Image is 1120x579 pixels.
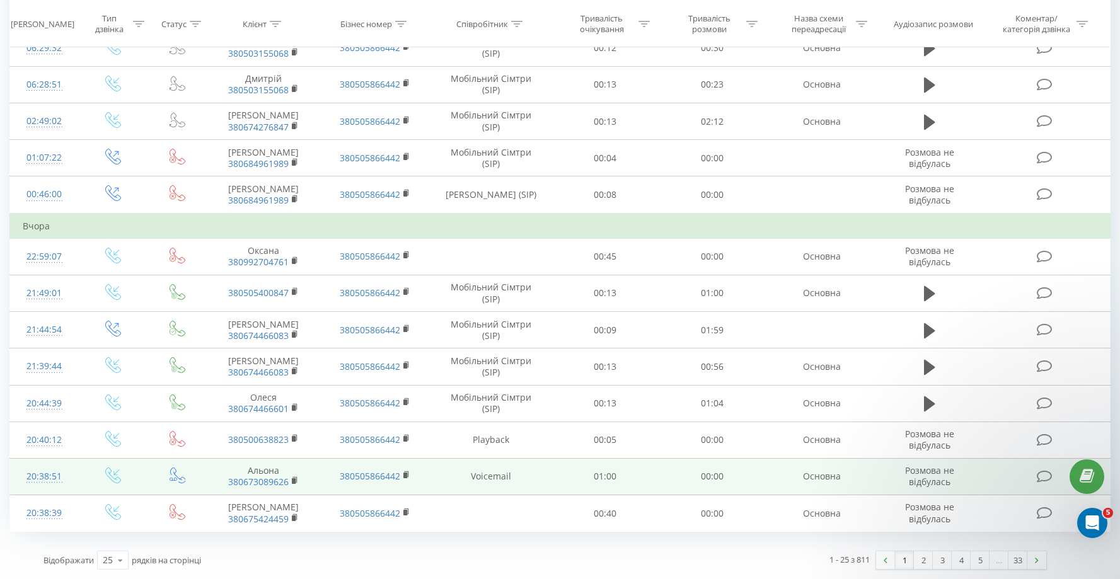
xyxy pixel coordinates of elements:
div: 25 [103,554,113,566]
td: Вчора [10,214,1111,239]
td: 00:00 [659,176,766,214]
a: 33 [1008,551,1027,569]
div: Статус [161,18,187,29]
a: 380505866442 [340,250,400,262]
td: Основна [766,30,877,66]
td: Основна [766,385,877,421]
a: 380684961989 [228,158,289,169]
a: 380505866442 [340,188,400,200]
a: 380505866442 [340,470,400,482]
td: 00:23 [659,66,766,103]
a: 4 [952,551,971,569]
div: 20:38:39 [23,501,66,525]
div: 06:29:32 [23,36,66,60]
div: Бізнес номер [340,18,392,29]
td: 01:04 [659,385,766,421]
td: Мобільний Сімтри (SIP) [431,348,551,385]
a: 1 [895,551,914,569]
td: 00:00 [659,238,766,275]
a: 380674276847 [228,121,289,133]
div: 20:40:12 [23,428,66,452]
td: 00:45 [551,238,659,275]
td: Playback [431,421,551,458]
a: 380505866442 [340,324,400,336]
td: 00:09 [551,312,659,348]
div: Клієнт [243,18,267,29]
td: 00:56 [659,348,766,385]
td: Основна [766,238,877,275]
span: Розмова не відбулась [905,146,954,169]
td: Основна [766,495,877,532]
td: 01:00 [551,458,659,495]
td: [PERSON_NAME] [207,348,319,385]
td: 00:40 [551,495,659,532]
td: 00:13 [551,66,659,103]
div: Тривалість розмови [676,13,743,35]
div: … [990,551,1008,569]
a: 380503155068 [228,47,289,59]
a: 380674466083 [228,330,289,341]
a: 380505400847 [228,287,289,299]
a: 380505866442 [340,115,400,127]
a: 380673089626 [228,476,289,488]
td: 00:13 [551,348,659,385]
td: Мобільний Сімтри (SIP) [431,30,551,66]
a: 380505866442 [340,78,400,90]
a: 380505866442 [340,152,400,164]
td: Мобільний Сімтри (SIP) [431,312,551,348]
a: 380505866442 [340,42,400,54]
td: Основна [766,275,877,311]
td: Основна [766,458,877,495]
td: Основна [766,348,877,385]
td: Оксана [207,238,319,275]
td: Мобільний Сімтри (SIP) [431,385,551,421]
div: 06:28:51 [23,72,66,97]
td: [PERSON_NAME] [207,176,319,214]
td: Мобільний Сімтри (SIP) [431,140,551,176]
td: 00:13 [551,385,659,421]
td: Основна [766,103,877,140]
a: 380675424459 [228,513,289,525]
a: 2 [914,551,933,569]
td: [PERSON_NAME] [207,103,319,140]
div: 20:44:39 [23,391,66,416]
td: [PERSON_NAME] [207,312,319,348]
td: 01:59 [659,312,766,348]
td: 00:00 [659,458,766,495]
td: Мобільний Сімтри (SIP) [431,103,551,140]
td: 00:30 [659,30,766,66]
span: Розмова не відбулась [905,464,954,488]
a: 380500638823 [228,433,289,445]
a: 380684961989 [228,194,289,206]
td: [PERSON_NAME] [207,140,319,176]
td: [PERSON_NAME] [207,495,319,532]
td: 00:05 [551,421,659,458]
td: Основна [766,421,877,458]
a: 380992704761 [228,256,289,268]
div: Аудіозапис розмови [894,18,973,29]
div: 1 - 25 з 811 [829,553,870,566]
td: 00:04 [551,140,659,176]
a: 380674466601 [228,403,289,415]
span: 5 [1103,508,1113,518]
a: 380505866442 [340,360,400,372]
div: Коментар/категорія дзвінка [1000,13,1073,35]
a: 380505866442 [340,507,400,519]
span: рядків на сторінці [132,554,201,566]
td: 00:00 [659,495,766,532]
td: [PERSON_NAME] (SIP) [431,176,551,214]
a: 380674466083 [228,366,289,378]
td: 00:00 [659,140,766,176]
a: 380505866442 [340,433,400,445]
div: Тривалість очікування [568,13,635,35]
a: 380505866442 [340,397,400,409]
span: Відображати [43,554,94,566]
td: Voicemail [431,458,551,495]
td: Основна [766,66,877,103]
div: 01:07:22 [23,146,66,170]
div: 22:59:07 [23,244,66,269]
div: Співробітник [456,18,508,29]
span: Розмова не відбулась [905,428,954,451]
td: Олеся [207,385,319,421]
td: Мобільний Сімтри (SIP) [431,66,551,103]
